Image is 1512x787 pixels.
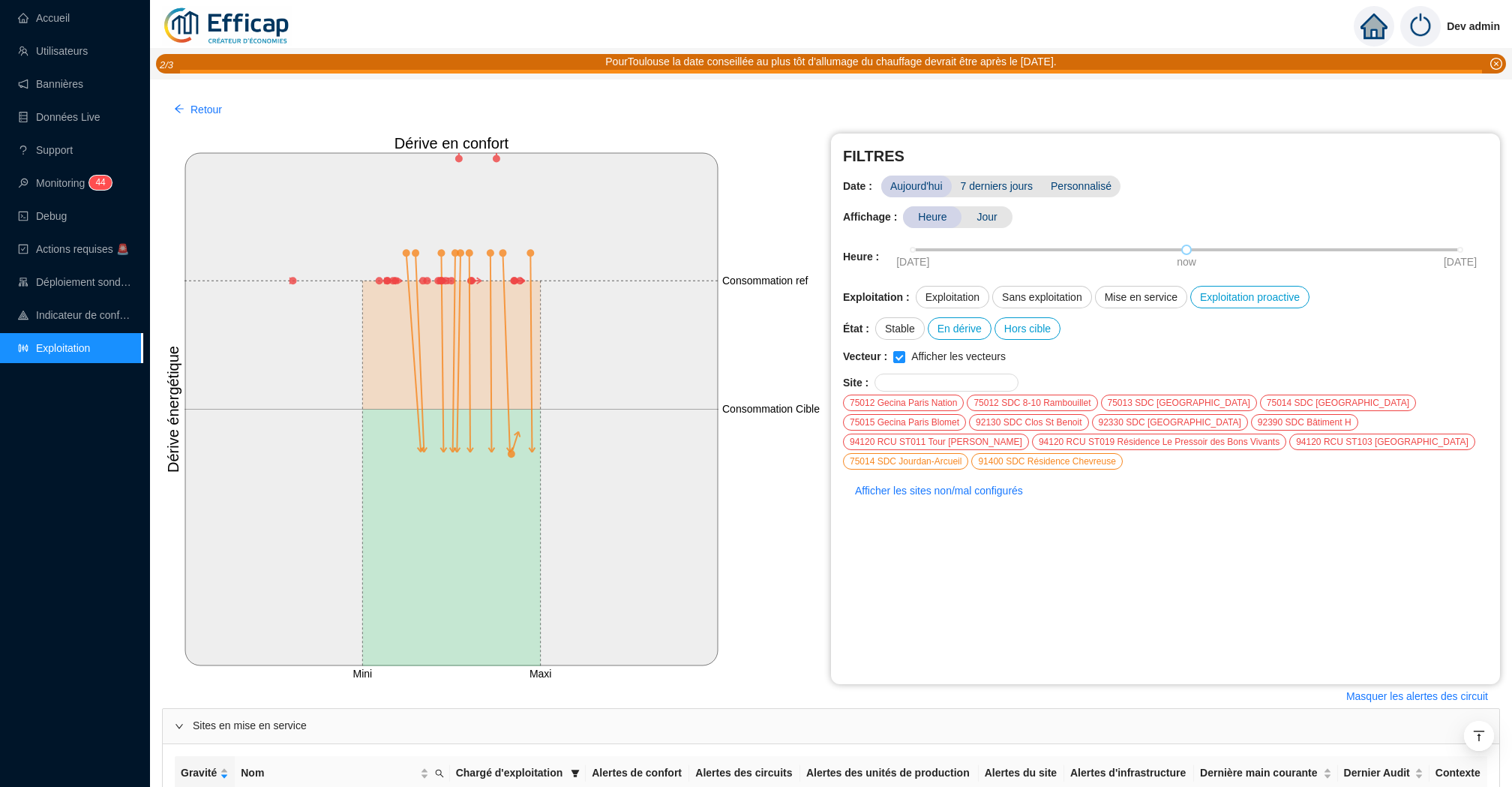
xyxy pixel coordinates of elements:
div: 75015 Gecina Paris Blomet [843,414,966,431]
span: Heure : [843,249,879,265]
a: databaseDonnées Live [18,111,100,123]
span: Afficher les vecteurs [905,349,1012,365]
a: questionSupport [18,144,73,156]
tspan: Dérive en confort [394,135,509,152]
span: Nom [241,765,416,781]
span: 7 derniers jours [952,176,1042,197]
button: Masquer les alertes des circuit [1334,684,1500,708]
a: homeAccueil [18,12,70,24]
sup: 44 [89,176,111,190]
div: PourToulouse la date conseillée au plus tôt d'allumage du chauffage devrait être après le [DATE]. [605,54,1056,70]
span: expanded [175,722,184,731]
span: Afficher les sites non/mal configurés [855,483,1023,499]
div: 92330 SDC [GEOGRAPHIC_DATA] [1092,414,1248,431]
span: FILTRES [843,146,1488,167]
a: notificationBannières [18,78,83,90]
a: slidersExploitation [18,342,90,354]
tspan: Consommation Cible [722,403,820,415]
tspan: Maxi [529,668,552,680]
i: 2 / 3 [160,59,173,71]
span: État : [843,321,869,337]
div: 92130 SDC Clos St Benoit [969,414,1088,431]
span: 4 [95,177,100,188]
div: Hors cible [994,317,1060,340]
span: 4 [100,177,106,188]
span: check-square [18,244,28,254]
button: Retour [162,98,234,122]
a: teamUtilisateurs [18,45,88,57]
div: 94120 RCU ST011 Tour [PERSON_NAME] [843,434,1029,450]
span: close-circle [1490,58,1502,70]
tspan: Dérive énergétique [165,346,181,473]
a: monitorMonitoring44 [18,177,107,189]
span: Exploitation : [843,290,910,305]
span: Jour [961,206,1012,228]
div: 91400 SDC Résidence Chevreuse [971,453,1122,470]
div: Stable [875,317,925,340]
a: codeDebug [18,210,67,222]
span: Actions requises 🚨 [36,243,129,255]
a: clusterDéploiement sondes [18,276,132,288]
div: En dérive [928,317,991,340]
span: [DATE] [896,254,929,270]
div: 75012 Gecina Paris Nation [843,395,964,411]
span: Dernier Audit [1344,765,1411,781]
img: power [1400,6,1441,47]
button: Afficher les sites non/mal configurés [843,479,1035,503]
a: heat-mapIndicateur de confort [18,309,132,321]
div: 92390 SDC Bâtiment H [1251,414,1358,431]
span: Gravité [181,765,217,781]
span: vertical-align-top [1472,729,1486,743]
span: Dernière main courante [1200,765,1320,781]
span: Affichage : [843,209,897,225]
div: Exploitation [916,286,989,308]
span: search [435,769,444,778]
span: Dev admin [1447,2,1500,50]
span: Sites en mise en service [193,718,1487,734]
span: Chargé d'exploitation [456,765,565,781]
span: Date : [843,179,881,194]
div: Mise en service [1095,286,1187,308]
span: now [1177,254,1196,270]
tspan: Consommation ref [722,275,808,287]
tspan: Mini [352,668,372,680]
span: filter [568,762,583,784]
span: Heure [903,206,961,228]
div: 94120 RCU ST103 [GEOGRAPHIC_DATA] [1289,434,1475,450]
div: 75014 SDC [GEOGRAPHIC_DATA] [1260,395,1416,411]
div: Exploitation proactive [1190,286,1309,308]
div: Sans exploitation [992,286,1092,308]
span: Vecteur : [843,349,887,365]
span: Retour [190,102,222,118]
span: filter [571,769,580,778]
div: 75012 SDC 8-10 Rambouillet [967,395,1097,411]
span: Aujourd'hui [881,176,952,197]
div: 75014 SDC Jourdan-Arcueil [843,453,968,470]
span: Masquer les alertes des circuit [1346,689,1488,704]
div: 75013 SDC [GEOGRAPHIC_DATA] [1101,395,1257,411]
span: Site : [843,375,868,391]
div: Sites en mise en service [163,709,1499,743]
span: [DATE] [1444,254,1477,270]
span: search [432,762,447,784]
span: arrow-left [174,104,184,114]
span: Personnalisé [1042,176,1120,197]
div: 94120 RCU ST019 Résidence Le Pressoir des Bons Vivants [1032,434,1286,450]
span: home [1360,13,1387,40]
